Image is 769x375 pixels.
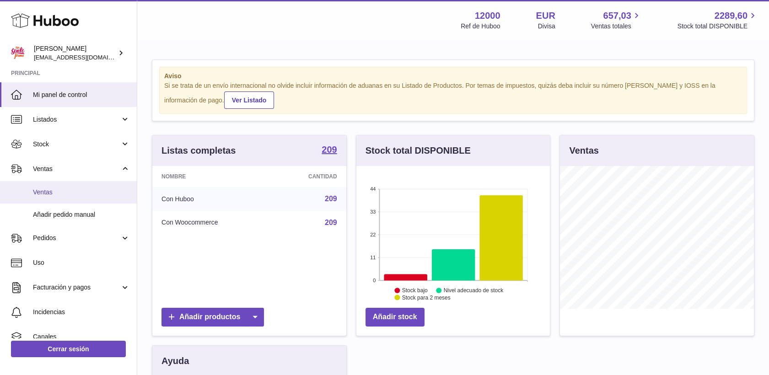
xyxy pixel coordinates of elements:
[461,22,500,31] div: Ref de Huboo
[34,54,134,61] span: [EMAIL_ADDRESS][DOMAIN_NAME]
[271,166,346,187] th: Cantidad
[475,10,500,22] strong: 12000
[33,258,130,267] span: Uso
[603,10,631,22] span: 657,03
[373,278,376,283] text: 0
[161,308,264,327] a: Añadir productos
[591,10,642,31] a: 657,03 Ventas totales
[33,188,130,197] span: Ventas
[366,308,425,327] a: Añadir stock
[536,10,555,22] strong: EUR
[322,145,337,154] strong: 209
[444,287,504,294] text: Nivel adecuado de stock
[33,283,120,292] span: Facturación y pagos
[164,72,742,80] strong: Aviso
[224,91,274,109] a: Ver Listado
[591,22,642,31] span: Ventas totales
[715,10,747,22] span: 2289,60
[678,22,758,31] span: Stock total DISPONIBLE
[161,145,236,157] h3: Listas completas
[33,91,130,99] span: Mi panel de control
[370,186,376,192] text: 44
[678,10,758,31] a: 2289,60 Stock total DISPONIBLE
[322,145,337,156] a: 209
[33,308,130,316] span: Incidencias
[33,332,130,341] span: Canales
[33,234,120,242] span: Pedidos
[33,210,130,219] span: Añadir pedido manual
[34,44,116,62] div: [PERSON_NAME]
[370,209,376,214] text: 33
[370,232,376,237] text: 22
[402,295,451,301] text: Stock para 2 meses
[569,145,598,157] h3: Ventas
[538,22,555,31] div: Divisa
[370,255,376,260] text: 11
[33,140,120,149] span: Stock
[402,287,428,294] text: Stock bajo
[164,81,742,109] div: Si se trata de un envío internacional no olvide incluir información de aduanas en su Listado de P...
[11,341,126,357] a: Cerrar sesión
[152,166,271,187] th: Nombre
[152,187,271,211] td: Con Huboo
[33,165,120,173] span: Ventas
[152,211,271,235] td: Con Woocommerce
[325,219,337,226] a: 209
[11,46,25,60] img: mar@ensuelofirme.com
[33,115,120,124] span: Listados
[366,145,471,157] h3: Stock total DISPONIBLE
[161,355,189,367] h3: Ayuda
[325,195,337,203] a: 209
